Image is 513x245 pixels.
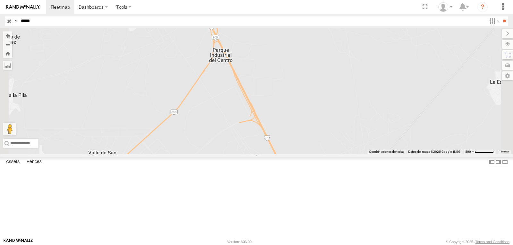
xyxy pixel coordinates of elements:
div: Miguel Cantu [436,2,455,12]
label: Dock Summary Table to the Left [489,157,495,167]
label: Assets [3,158,23,167]
div: Version: 306.00 [227,240,252,244]
label: Dock Summary Table to the Right [495,157,501,167]
button: Zoom out [3,40,12,49]
a: Terms and Conditions [475,240,509,244]
label: Hide Summary Table [502,157,508,167]
button: Arrastra al hombrecito al mapa para abrir Street View [3,123,16,135]
span: 500 m [465,150,475,153]
div: © Copyright 2025 - [446,240,509,244]
label: Search Filter Options [487,16,500,26]
label: Map Settings [502,71,513,80]
span: Datos del mapa ©2025 Google, INEGI [408,150,461,153]
button: Zoom Home [3,49,12,58]
button: Zoom in [3,31,12,40]
i: ? [477,2,488,12]
label: Measure [3,61,12,70]
a: Visit our Website [4,239,33,245]
button: Escala del mapa: 500 m por 56 píxeles [463,150,496,154]
label: Fences [23,158,45,167]
img: rand-logo.svg [6,5,40,9]
button: Combinaciones de teclas [369,150,404,154]
a: Términos (se abre en una nueva pestaña) [499,151,509,153]
label: Search Query [13,16,19,26]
